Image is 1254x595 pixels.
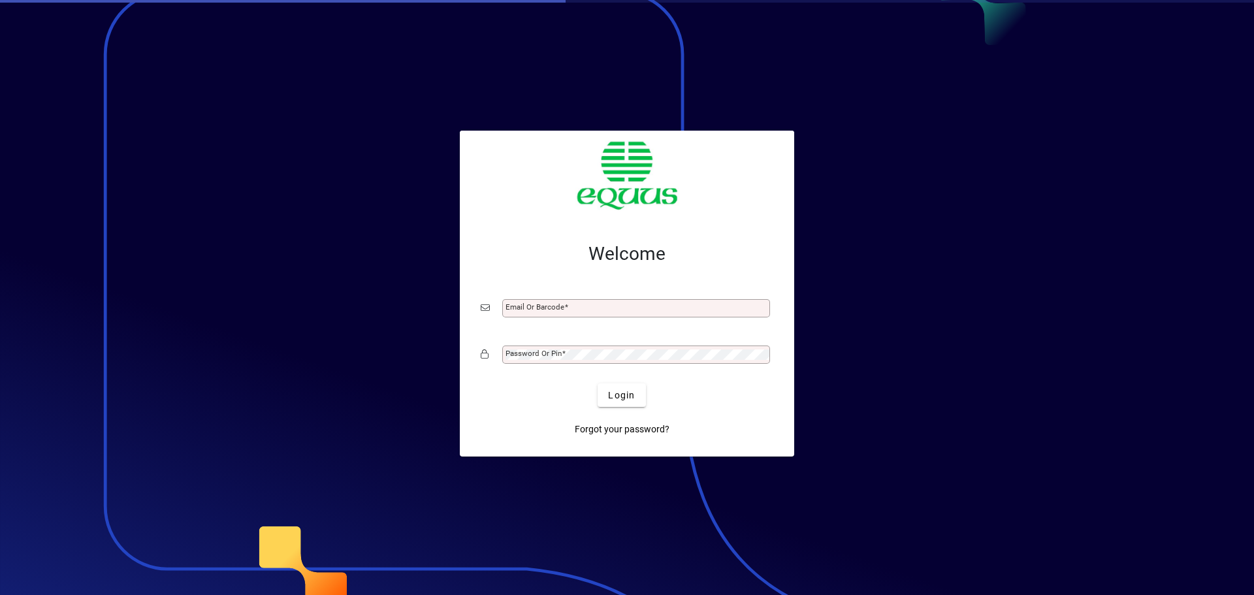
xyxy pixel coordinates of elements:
h2: Welcome [481,243,773,265]
span: Forgot your password? [575,423,669,436]
a: Forgot your password? [570,417,675,441]
span: Login [608,389,635,402]
mat-label: Email or Barcode [506,302,564,312]
mat-label: Password or Pin [506,349,562,358]
button: Login [598,383,645,407]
